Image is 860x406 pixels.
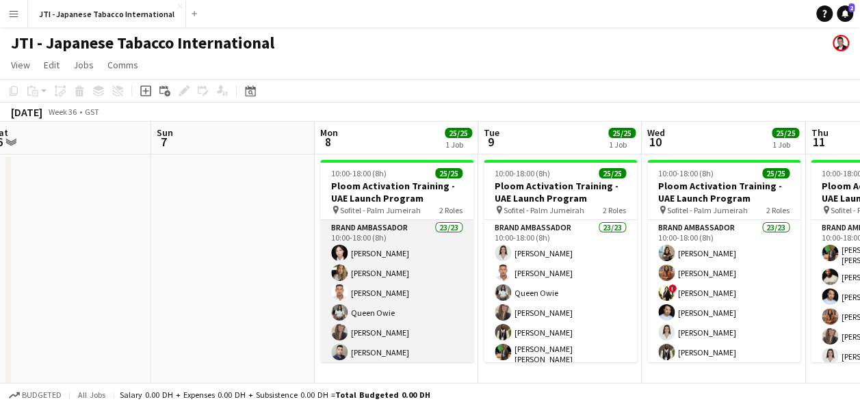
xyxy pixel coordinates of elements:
app-job-card: 10:00-18:00 (8h)25/25Ploom Activation Training - UAE Launch Program Sofitel - Palm Jumeirah2 Role... [484,160,637,362]
span: 25/25 [608,128,636,138]
a: Edit [38,56,65,74]
span: All jobs [75,390,108,400]
span: 25/25 [599,168,626,178]
span: Jobs [73,59,94,71]
span: Sofitel - Palm Jumeirah [667,205,748,215]
span: 8 [318,134,338,150]
h3: Ploom Activation Training - UAE Launch Program [320,180,473,204]
span: 7 [155,134,173,150]
span: 2 Roles [603,205,626,215]
span: 2 Roles [439,205,462,215]
span: 25/25 [762,168,790,178]
span: Edit [44,59,60,71]
div: 1 Job [609,139,635,150]
span: Tue [484,126,499,139]
button: Budgeted [7,388,64,403]
span: 9 [482,134,499,150]
span: Thu [811,126,828,139]
span: ! [668,284,677,293]
div: 1 Job [772,139,798,150]
span: Mon [320,126,338,139]
span: Budgeted [22,390,62,400]
a: 2 [837,5,853,22]
span: 2 Roles [766,205,790,215]
a: View [5,56,36,74]
button: JTI - Japanese Tabacco International [28,1,186,27]
span: Week 36 [45,107,79,117]
span: Wed [647,126,665,139]
div: Salary 0.00 DH + Expenses 0.00 DH + Subsistence 0.00 DH = [120,390,430,400]
span: 2 [848,3,855,12]
app-job-card: 10:00-18:00 (8h)25/25Ploom Activation Training - UAE Launch Program Sofitel - Palm Jumeirah2 Role... [647,160,800,362]
span: Comms [107,59,138,71]
span: Total Budgeted 0.00 DH [335,390,430,400]
span: Sofitel - Palm Jumeirah [340,205,421,215]
span: 11 [809,134,828,150]
div: [DATE] [11,105,42,119]
span: Sofitel - Palm Jumeirah [504,205,584,215]
h3: Ploom Activation Training - UAE Launch Program [647,180,800,204]
a: Jobs [68,56,99,74]
h1: JTI - Japanese Tabacco International [11,33,274,53]
span: 10:00-18:00 (8h) [331,168,387,178]
a: Comms [102,56,144,74]
app-user-avatar: munjaal choksi [833,35,849,51]
span: 25/25 [772,128,799,138]
span: 25/25 [445,128,472,138]
div: GST [85,107,99,117]
h3: Ploom Activation Training - UAE Launch Program [484,180,637,204]
app-job-card: 10:00-18:00 (8h)25/25Ploom Activation Training - UAE Launch Program Sofitel - Palm Jumeirah2 Role... [320,160,473,362]
span: Sun [157,126,173,139]
span: 25/25 [435,168,462,178]
div: 1 Job [445,139,471,150]
span: 10:00-18:00 (8h) [658,168,714,178]
span: 10:00-18:00 (8h) [495,168,550,178]
span: 10 [645,134,665,150]
span: View [11,59,30,71]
